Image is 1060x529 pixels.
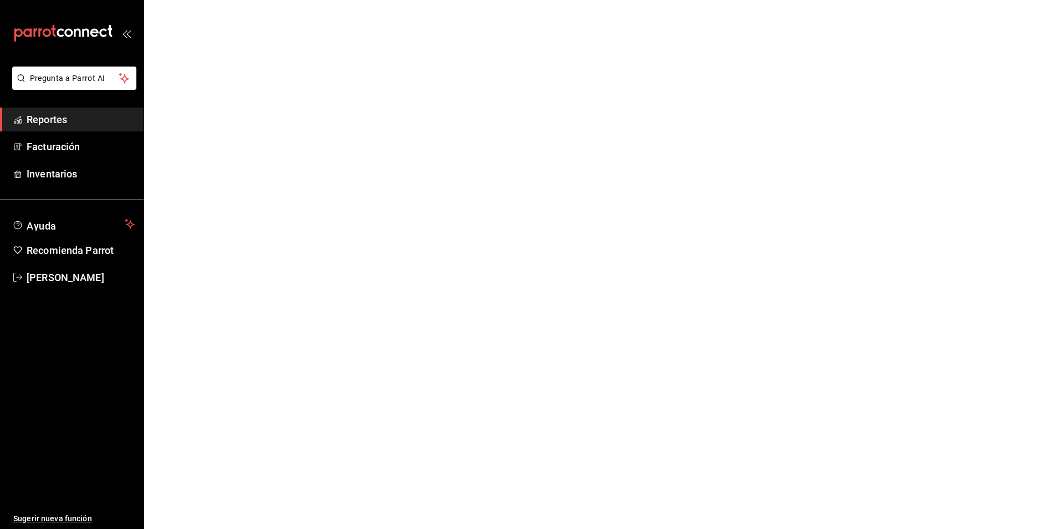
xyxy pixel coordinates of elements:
[27,112,135,127] span: Reportes
[27,243,135,258] span: Recomienda Parrot
[27,217,120,231] span: Ayuda
[27,270,135,285] span: [PERSON_NAME]
[27,139,135,154] span: Facturación
[12,67,136,90] button: Pregunta a Parrot AI
[30,73,119,84] span: Pregunta a Parrot AI
[122,29,131,38] button: open_drawer_menu
[27,166,135,181] span: Inventarios
[8,80,136,92] a: Pregunta a Parrot AI
[13,513,135,525] span: Sugerir nueva función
